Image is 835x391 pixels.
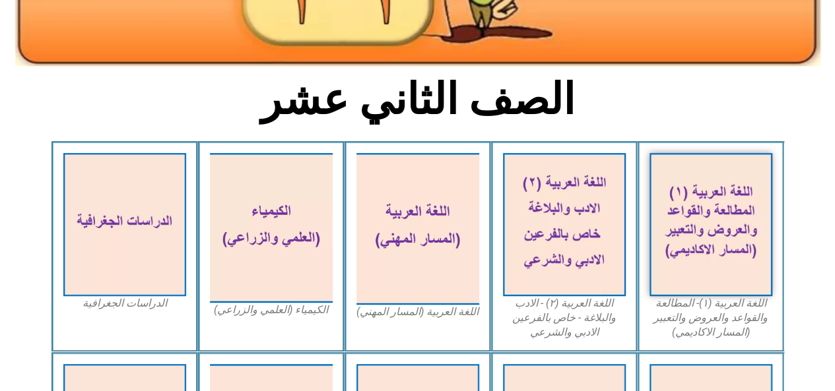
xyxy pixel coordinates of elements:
[199,74,636,125] h2: الصف الثاني عشر
[210,303,333,317] figcaption: الكيمياء (العلمي والزراعي)
[503,296,626,340] figcaption: اللغة العربية (٢) - الادب والبلاغة - خاص بالفرعين الادبي والشرعي
[356,305,479,319] figcaption: اللغة العربية (المسار المهني)
[356,153,479,305] img: Arabic12(Vocational_Track)-cover
[210,153,333,303] img: Chemistry12-cover
[650,296,772,340] figcaption: اللغة العربية (١)- المطالعة والقواعد والعروض والتعبير (المسار الاكاديمي)
[63,296,186,311] figcaption: الدراسات الجغرافية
